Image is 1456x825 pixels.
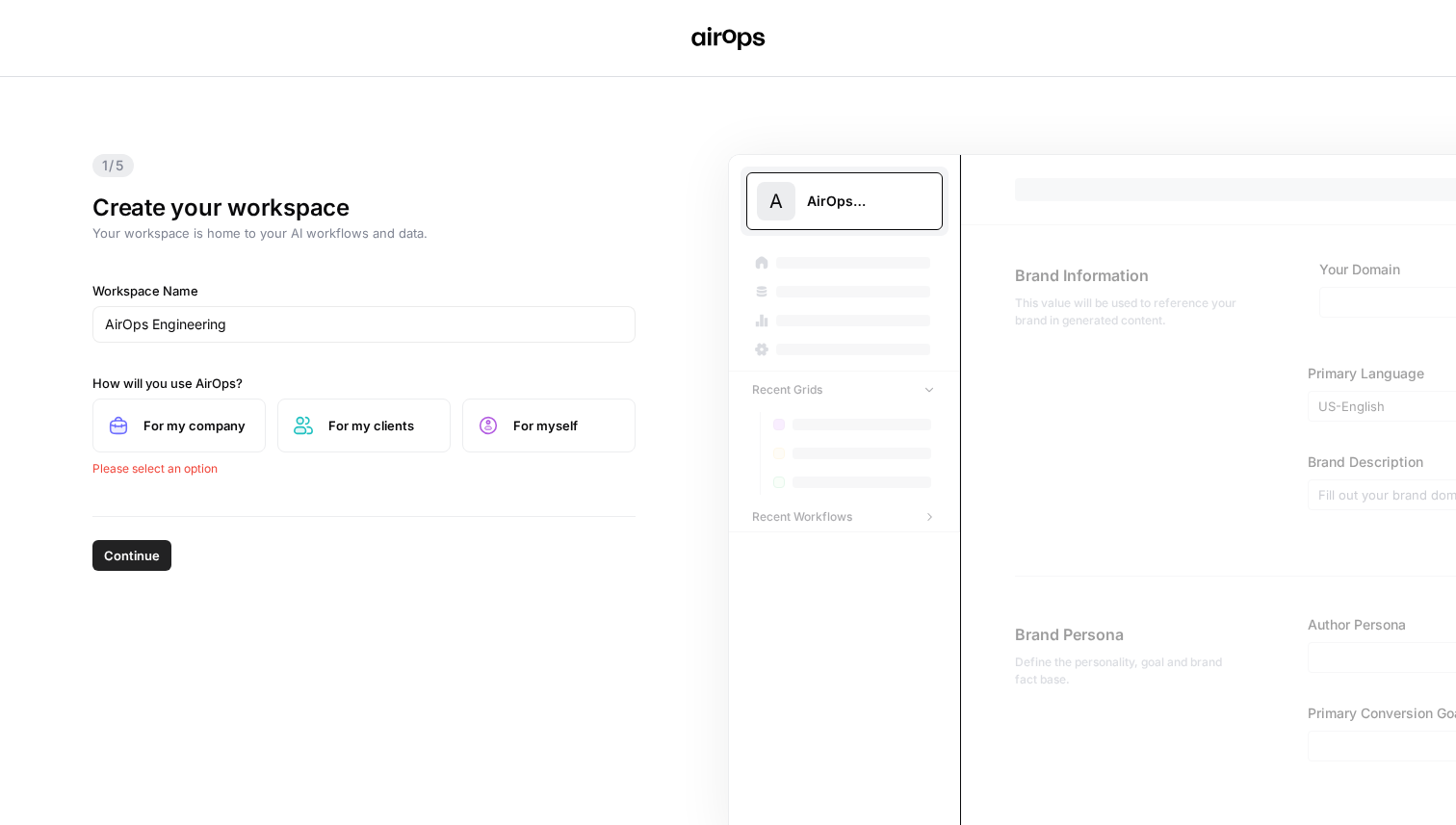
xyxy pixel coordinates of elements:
[769,188,783,215] span: A
[92,460,636,477] div: Please select an option
[92,193,636,223] h1: Create your workspace
[105,315,623,334] input: SpaceOps
[143,416,249,435] span: For my company
[104,546,160,565] span: Continue
[92,223,636,243] p: Your workspace is home to your AI workflows and data.
[328,416,434,435] span: For my clients
[92,540,171,571] button: Continue
[92,281,636,300] label: Workspace Name
[92,154,134,177] span: 1/5
[513,416,619,435] span: For myself
[92,374,636,393] label: How will you use AirOps?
